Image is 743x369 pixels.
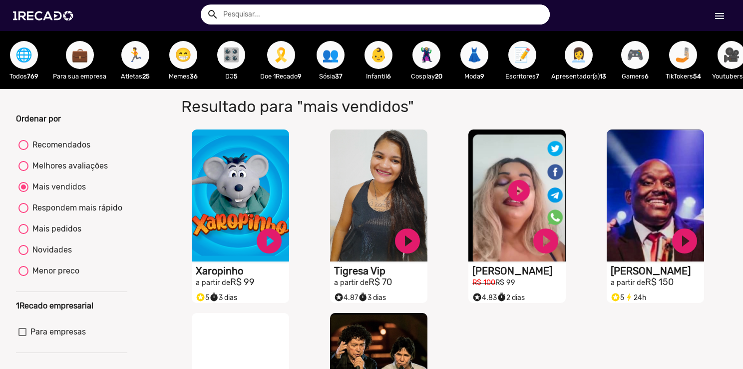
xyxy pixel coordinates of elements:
[472,292,482,302] small: stars
[28,139,90,151] div: Recomendados
[472,278,495,287] small: R$ 100
[209,293,237,302] span: 3 dias
[536,72,539,80] b: 7
[418,41,435,69] span: 🦹🏼‍♀️
[693,72,701,80] b: 54
[624,292,634,302] small: bolt
[570,41,587,69] span: 👩‍💼
[466,41,483,69] span: 👗
[611,265,704,277] h1: [PERSON_NAME]
[16,301,93,310] b: 1Recado empresarial
[627,41,644,69] span: 🎮
[358,292,368,302] small: timer
[196,292,205,302] small: stars
[192,129,289,261] video: S1RECADO vídeos dedicados para fãs e empresas
[531,226,561,256] a: play_circle_filled
[392,226,422,256] a: play_circle_filled
[28,181,86,193] div: Mais vendidos
[565,41,593,69] button: 👩‍💼
[71,41,88,69] span: 💼
[273,41,290,69] span: 🎗️
[28,244,72,256] div: Novidades
[412,41,440,69] button: 🦹🏼‍♀️
[334,290,344,302] i: Selo super talento
[196,278,230,287] small: a partir de
[317,41,345,69] button: 👥
[196,277,289,288] h2: R$ 99
[365,41,392,69] button: 👶
[15,41,32,69] span: 🌐
[611,292,620,302] small: stars
[611,277,704,288] h2: R$ 150
[607,129,704,261] video: S1RECADO vídeos dedicados para fãs e empresas
[322,41,339,69] span: 👥
[334,265,427,277] h1: Tigresa Vip
[27,72,38,80] b: 769
[16,114,61,123] b: Ordenar por
[28,160,108,172] div: Melhores avaliações
[334,292,344,302] small: stars
[495,278,515,287] small: R$ 99
[611,290,620,302] i: Selo super talento
[196,290,205,302] i: Selo super talento
[121,41,149,69] button: 🏃
[503,71,541,81] p: Escritores
[670,226,700,256] a: play_circle_filled
[28,265,79,277] div: Menor preco
[624,290,634,302] i: bolt
[624,293,647,302] span: 24h
[312,71,350,81] p: Sósia
[196,265,289,277] h1: Xaropinho
[497,293,525,302] span: 2 dias
[217,41,245,69] button: 🎛️
[216,4,550,24] input: Pesquisar...
[472,265,566,277] h1: [PERSON_NAME]
[169,41,197,69] button: 😁
[207,8,219,20] mat-icon: Example home icon
[358,290,368,302] i: timer
[387,72,391,80] b: 6
[174,97,538,116] h1: Resultado para "mais vendidos"
[223,41,240,69] span: 🎛️
[714,10,726,22] mat-icon: Início
[472,290,482,302] i: Selo super talento
[10,41,38,69] button: 🌐
[260,71,302,81] p: Doe 1Recado
[254,226,284,256] a: play_circle_filled
[330,129,427,261] video: S1RECADO vídeos dedicados para fãs e empresas
[28,223,81,235] div: Mais pedidos
[460,41,488,69] button: 👗
[616,71,654,81] p: Gamers
[497,292,506,302] small: timer
[142,72,150,80] b: 25
[335,72,343,80] b: 37
[723,41,740,69] span: 🎥
[551,71,606,81] p: Apresentador(a)
[621,41,649,69] button: 🎮
[267,41,295,69] button: 🎗️
[209,290,219,302] i: timer
[53,71,106,81] p: Para sua empresa
[669,41,697,69] button: 🤳🏼
[468,129,566,261] video: S1RECADO vídeos dedicados para fãs e empresas
[196,293,209,302] span: 5
[455,71,493,81] p: Moda
[497,290,506,302] i: timer
[212,71,250,81] p: DJ
[472,293,497,302] span: 4.83
[190,72,198,80] b: 36
[334,277,427,288] h2: R$ 70
[334,293,358,302] span: 4.87
[234,72,238,80] b: 5
[298,72,302,80] b: 9
[66,41,94,69] button: 💼
[116,71,154,81] p: Atletas
[370,41,387,69] span: 👶
[28,202,122,214] div: Respondem mais rápido
[611,293,624,302] span: 5
[334,278,369,287] small: a partir de
[675,41,692,69] span: 🤳🏼
[611,278,645,287] small: a partir de
[664,71,702,81] p: TikTokers
[164,71,202,81] p: Memes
